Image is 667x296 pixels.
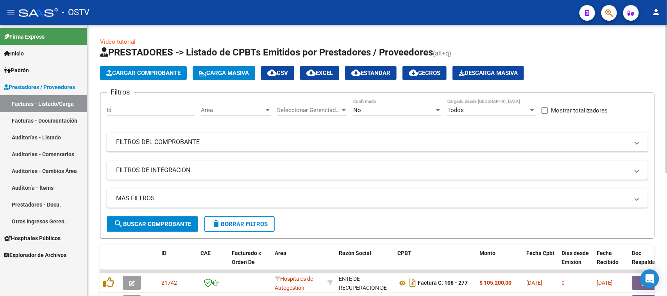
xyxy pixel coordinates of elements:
[526,250,554,256] span: Fecha Cpbt
[106,70,181,77] span: Cargar Comprobante
[197,245,229,279] datatable-header-cell: CAE
[408,276,418,289] i: Descargar documento
[4,83,75,91] span: Prestadores / Proveedores
[158,245,197,279] datatable-header-cell: ID
[640,269,659,288] div: Open Intercom Messenger
[394,245,476,279] datatable-header-cell: CPBT
[632,250,667,265] span: Doc Respaldatoria
[353,107,361,114] span: No
[100,66,187,80] button: Cargar Comprobante
[452,66,524,80] button: Descarga Masiva
[300,66,339,80] button: EXCEL
[452,66,524,80] app-download-masive: Descarga masiva de comprobantes (adjuntos)
[107,161,648,180] mat-expansion-panel-header: FILTROS DE INTEGRACION
[597,280,613,286] span: [DATE]
[4,49,24,58] span: Inicio
[199,70,249,77] span: Carga Masiva
[402,66,447,80] button: Gecros
[107,87,134,98] h3: Filtros
[211,221,268,228] span: Borrar Filtros
[201,107,264,114] span: Area
[161,250,166,256] span: ID
[409,68,418,77] mat-icon: cloud_download
[62,4,89,21] span: - OSTV
[4,32,45,41] span: Firma Express
[479,250,495,256] span: Monto
[594,245,629,279] datatable-header-cell: Fecha Recibido
[161,280,177,286] span: 21742
[261,66,294,80] button: CSV
[479,280,511,286] strong: $ 105.200,00
[526,280,542,286] span: [DATE]
[4,251,66,259] span: Explorador de Archivos
[114,221,191,228] span: Buscar Comprobante
[339,250,371,256] span: Razón Social
[433,50,451,57] span: (alt+q)
[267,68,277,77] mat-icon: cloud_download
[107,216,198,232] button: Buscar Comprobante
[551,106,608,115] span: Mostrar totalizadores
[561,280,565,286] span: 0
[561,250,589,265] span: Días desde Emisión
[193,66,255,80] button: Carga Masiva
[418,280,468,286] strong: Factura C: 108 - 277
[116,166,629,175] mat-panel-title: FILTROS DE INTEGRACION
[336,245,394,279] datatable-header-cell: Razón Social
[267,70,288,77] span: CSV
[523,245,558,279] datatable-header-cell: Fecha Cpbt
[100,38,136,45] a: Video tutorial
[277,107,340,114] span: Seleccionar Gerenciador
[4,66,29,75] span: Padrón
[651,7,661,17] mat-icon: person
[211,219,221,228] mat-icon: delete
[114,219,123,228] mat-icon: search
[100,47,433,58] span: PRESTADORES -> Listado de CPBTs Emitidos por Prestadores / Proveedores
[351,68,361,77] mat-icon: cloud_download
[306,70,333,77] span: EXCEL
[597,250,619,265] span: Fecha Recibido
[116,138,629,146] mat-panel-title: FILTROS DEL COMPROBANTE
[229,245,272,279] datatable-header-cell: Facturado x Orden De
[351,70,390,77] span: Estandar
[275,250,286,256] span: Area
[397,250,411,256] span: CPBT
[107,133,648,152] mat-expansion-panel-header: FILTROS DEL COMPROBANTE
[447,107,464,114] span: Todos
[476,245,523,279] datatable-header-cell: Monto
[275,276,313,291] span: Hospitales de Autogestión
[107,189,648,208] mat-expansion-panel-header: MAS FILTROS
[339,275,391,291] div: 30718615700
[306,68,316,77] mat-icon: cloud_download
[345,66,397,80] button: Estandar
[200,250,211,256] span: CAE
[459,70,518,77] span: Descarga Masiva
[409,70,440,77] span: Gecros
[116,194,629,203] mat-panel-title: MAS FILTROS
[4,234,61,243] span: Hospitales Públicos
[232,250,261,265] span: Facturado x Orden De
[6,7,16,17] mat-icon: menu
[558,245,594,279] datatable-header-cell: Días desde Emisión
[272,245,324,279] datatable-header-cell: Area
[204,216,275,232] button: Borrar Filtros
